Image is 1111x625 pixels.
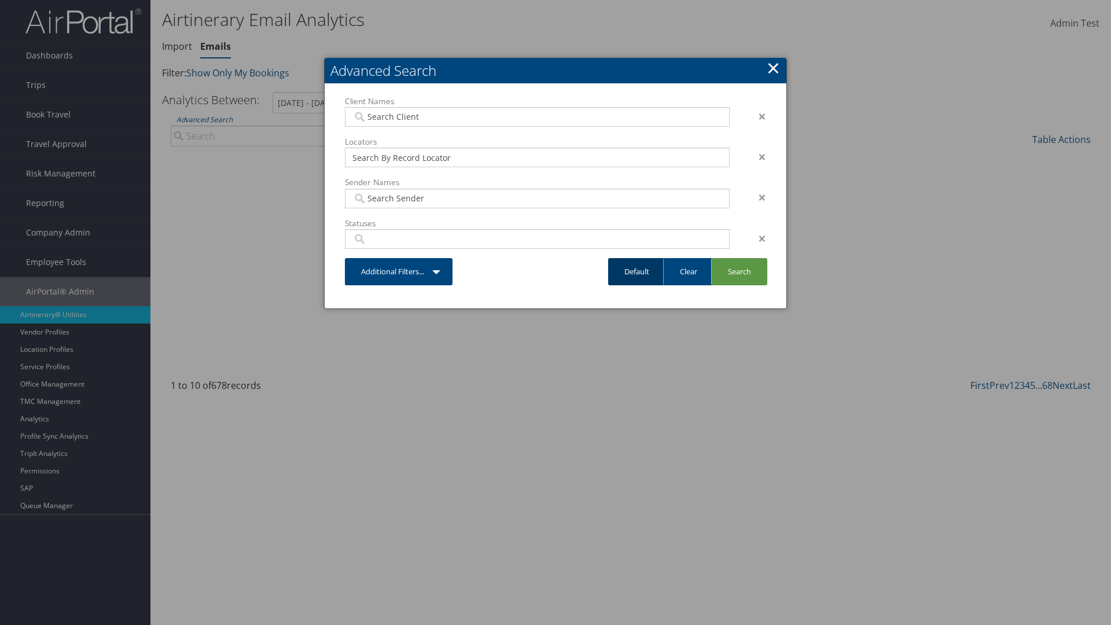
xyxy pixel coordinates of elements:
[738,190,775,204] div: ×
[345,136,730,148] label: Locators
[352,111,722,123] input: Search Client
[345,177,730,188] label: Sender Names
[345,95,730,107] label: Client Names
[345,258,453,285] a: Additional Filters...
[711,258,767,285] a: Search
[738,150,775,164] div: ×
[738,109,775,123] div: ×
[352,193,722,204] input: Search Sender
[738,231,775,245] div: ×
[325,58,786,83] h2: Advanced Search
[663,258,713,285] a: Clear
[608,258,665,285] a: Default
[767,56,780,79] a: Close
[352,152,722,163] input: Search By Record Locator
[345,218,730,229] label: Statuses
